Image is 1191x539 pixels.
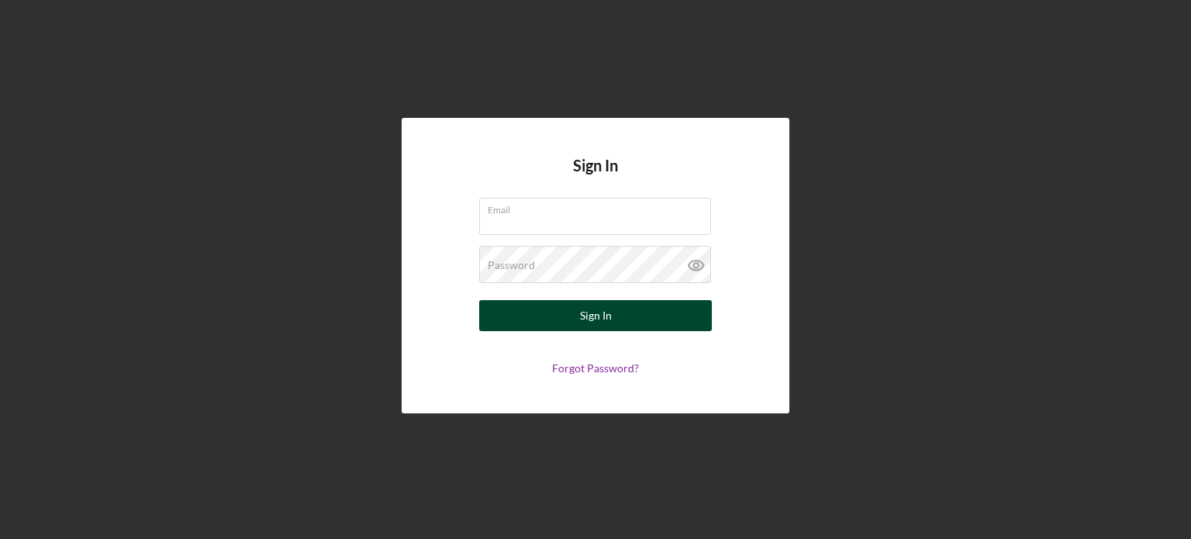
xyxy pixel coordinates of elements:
label: Password [488,259,535,271]
label: Email [488,199,711,216]
h4: Sign In [573,157,618,198]
button: Sign In [479,300,712,331]
div: Sign In [580,300,612,331]
a: Forgot Password? [552,361,639,375]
